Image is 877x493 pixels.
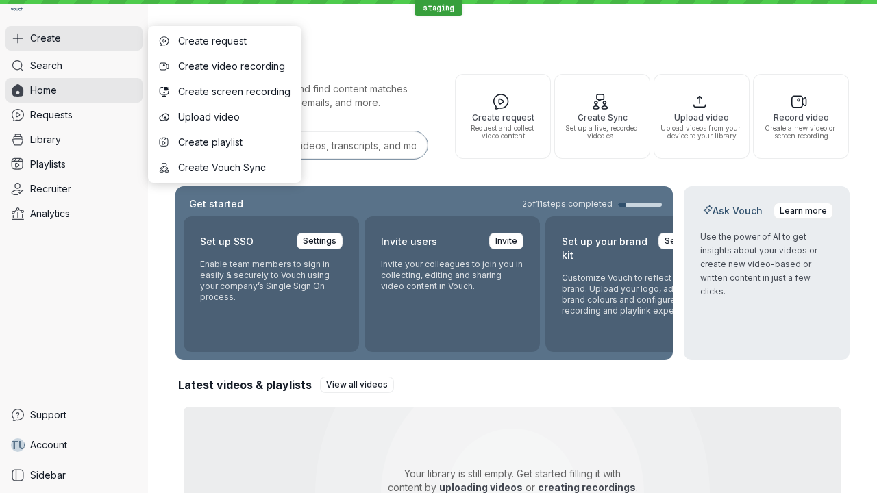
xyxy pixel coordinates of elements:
[186,197,246,211] h2: Get started
[5,53,143,78] a: Search
[774,203,833,219] a: Learn more
[30,468,66,482] span: Sidebar
[562,233,650,264] h2: Set up your brand kit
[151,105,299,129] button: Upload video
[5,127,143,152] a: Library
[30,133,61,147] span: Library
[5,78,143,103] a: Home
[30,59,62,73] span: Search
[658,233,704,249] a: Settings
[495,234,517,248] span: Invite
[10,438,18,452] span: T
[560,113,644,122] span: Create Sync
[562,273,704,316] p: Customize Vouch to reflect your brand. Upload your logo, adjust brand colours and configure the r...
[660,113,743,122] span: Upload video
[489,233,523,249] a: Invite
[5,463,143,488] a: Sidebar
[665,234,698,248] span: Settings
[759,113,843,122] span: Record video
[178,377,312,392] h2: Latest videos & playlists
[522,199,662,210] a: 2of11steps completed
[178,161,291,175] span: Create Vouch Sync
[175,27,850,66] h1: Hi, Test!
[178,60,291,73] span: Create video recording
[654,74,750,159] button: Upload videoUpload videos from your device to your library
[151,54,299,79] button: Create video recording
[303,234,336,248] span: Settings
[381,259,523,292] p: Invite your colleagues to join you in collecting, editing and sharing video content in Vouch.
[538,481,636,493] a: creating recordings
[30,438,67,452] span: Account
[522,199,613,210] span: 2 of 11 steps completed
[151,29,299,53] button: Create request
[178,85,291,99] span: Create screen recording
[560,125,644,140] span: Set up a live, recorded video call
[660,125,743,140] span: Upload videos from your device to your library
[30,84,57,97] span: Home
[780,204,827,218] span: Learn more
[5,201,143,226] a: Analytics
[178,34,291,48] span: Create request
[759,125,843,140] span: Create a new video or screen recording
[30,207,70,220] span: Analytics
[30,31,61,45] span: Create
[30,408,66,422] span: Support
[151,130,299,155] button: Create playlist
[381,233,437,251] h2: Invite users
[30,182,71,196] span: Recruiter
[175,82,430,110] p: Search for any keywords and find content matches through transcriptions, user emails, and more.
[753,74,849,159] button: Record videoCreate a new video or screen recording
[554,74,650,159] button: Create SyncSet up a live, recorded video call
[455,74,551,159] button: Create requestRequest and collect video content
[439,481,523,493] a: uploading videos
[200,233,254,251] h2: Set up SSO
[151,155,299,180] button: Create Vouch Sync
[18,438,26,452] span: U
[5,403,143,427] a: Support
[5,103,143,127] a: Requests
[5,5,29,15] a: Go to homepage
[700,204,765,218] h2: Ask Vouch
[200,259,343,303] p: Enable team members to sign in easily & securely to Vouch using your company’s Single Sign On pro...
[5,177,143,201] a: Recruiter
[5,152,143,177] a: Playlists
[320,377,394,393] a: View all videos
[178,136,291,149] span: Create playlist
[461,113,545,122] span: Create request
[5,26,143,51] button: Create
[30,157,66,171] span: Playlists
[178,110,291,124] span: Upload video
[326,378,388,392] span: View all videos
[30,108,73,122] span: Requests
[5,433,143,457] a: TUAccount
[297,233,343,249] a: Settings
[700,230,833,299] p: Use the power of AI to get insights about your videos or create new video-based or written conten...
[151,79,299,104] button: Create screen recording
[461,125,545,140] span: Request and collect video content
